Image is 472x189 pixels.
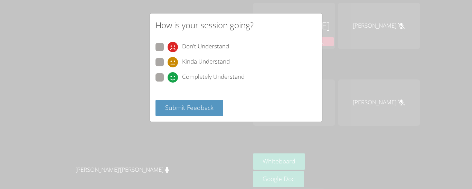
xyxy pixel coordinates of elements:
[182,72,245,83] span: Completely Understand
[155,19,254,31] h2: How is your session going?
[182,57,230,67] span: Kinda Understand
[165,103,214,112] span: Submit Feedback
[155,100,223,116] button: Submit Feedback
[182,42,229,52] span: Don't Understand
